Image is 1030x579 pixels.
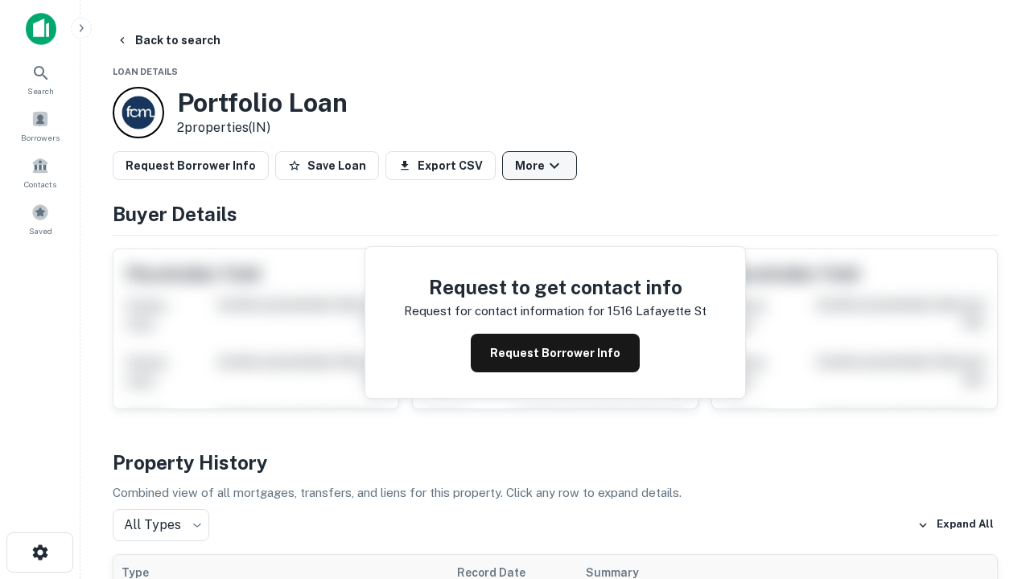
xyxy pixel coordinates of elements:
a: Search [5,57,76,101]
span: Saved [29,224,52,237]
h4: Property History [113,448,998,477]
span: Borrowers [21,131,60,144]
button: Request Borrower Info [471,334,640,372]
h3: Portfolio Loan [177,88,348,118]
h4: Request to get contact info [404,273,707,302]
span: Search [27,84,54,97]
a: Borrowers [5,104,76,147]
p: 1516 lafayette st [608,302,707,321]
button: Request Borrower Info [113,151,269,180]
a: Contacts [5,150,76,194]
img: capitalize-icon.png [26,13,56,45]
p: Request for contact information for [404,302,604,321]
div: All Types [113,509,209,541]
span: Contacts [24,178,56,191]
iframe: Chat Widget [950,450,1030,528]
a: Saved [5,197,76,240]
span: Loan Details [113,67,178,76]
p: 2 properties (IN) [177,118,348,138]
button: Export CSV [385,151,496,180]
p: Combined view of all mortgages, transfers, and liens for this property. Click any row to expand d... [113,483,998,503]
button: More [502,151,577,180]
button: Save Loan [275,151,379,180]
button: Back to search [109,26,227,55]
button: Expand All [913,513,998,537]
h4: Buyer Details [113,199,998,228]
